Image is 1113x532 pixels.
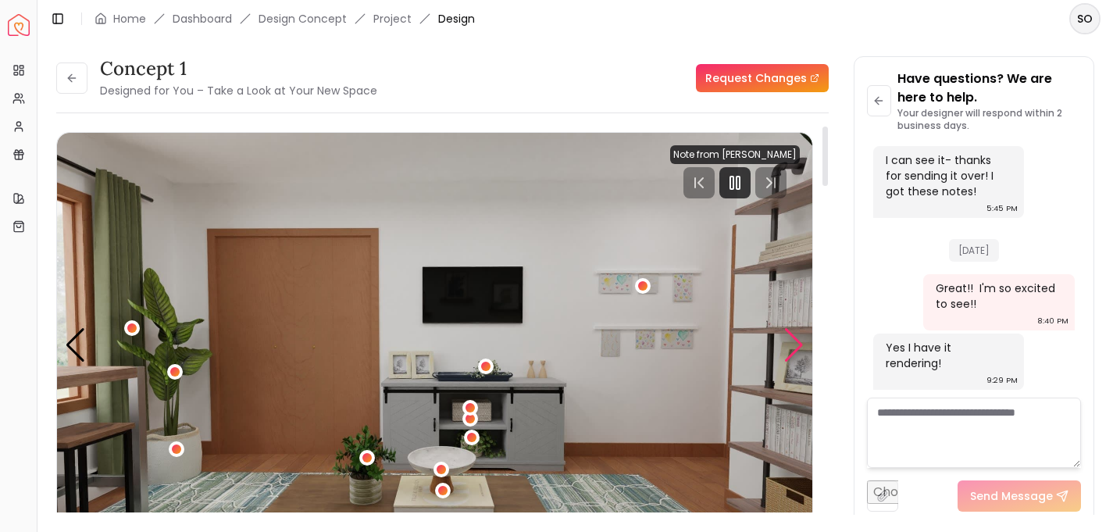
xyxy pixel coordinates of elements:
div: 9:29 PM [986,373,1018,388]
div: Note from [PERSON_NAME] [670,145,800,164]
span: [DATE] [949,239,999,262]
div: I can see it- thanks for sending it over! I got these notes! [886,152,1009,199]
p: Your designer will respond within 2 business days. [897,107,1081,132]
a: Project [373,11,412,27]
span: SO [1071,5,1099,33]
div: Great!! I'm so excited to see!! [936,280,1059,312]
a: Spacejoy [8,14,30,36]
div: Yes I have it rendering! [886,340,1009,371]
p: Have questions? We are here to help. [897,70,1081,107]
a: Request Changes [696,64,829,92]
div: 8:40 PM [1037,313,1068,329]
li: Design Concept [259,11,347,27]
h3: concept 1 [100,56,377,81]
button: SO [1069,3,1101,34]
nav: breadcrumb [95,11,475,27]
div: Previous slide [65,328,86,362]
small: Designed for You – Take a Look at Your New Space [100,83,377,98]
span: Design [438,11,475,27]
div: Next slide [783,328,804,362]
img: Spacejoy Logo [8,14,30,36]
a: Home [113,11,146,27]
a: Dashboard [173,11,232,27]
div: 5:45 PM [986,201,1018,216]
svg: Pause [726,173,744,192]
